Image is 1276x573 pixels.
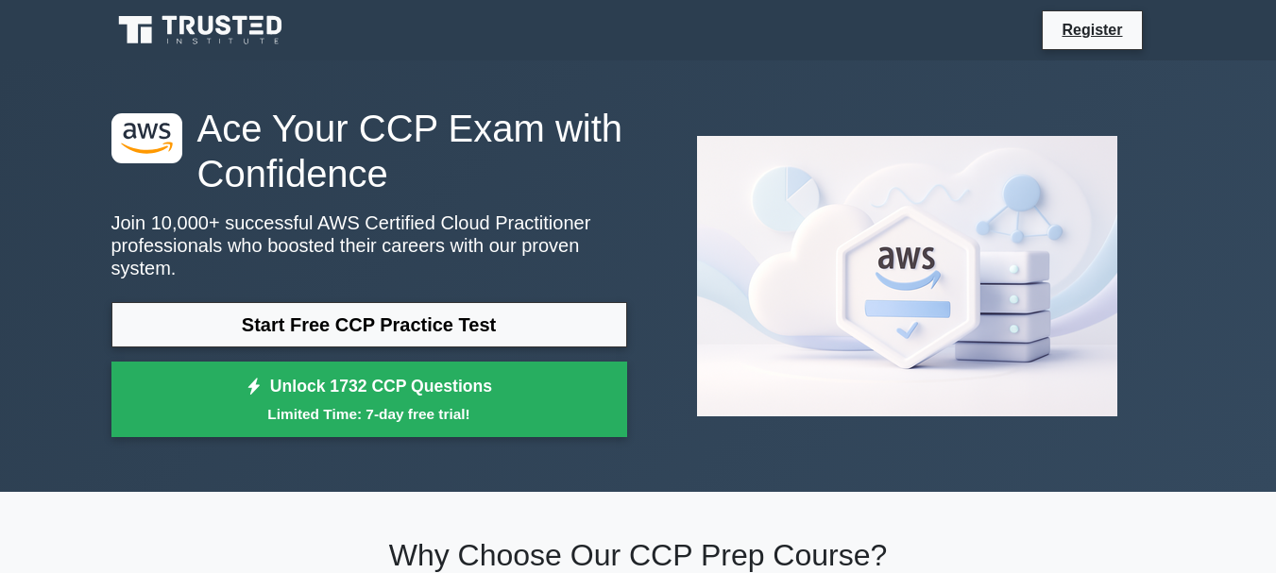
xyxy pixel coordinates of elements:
h2: Why Choose Our CCP Prep Course? [111,537,1165,573]
a: Register [1050,18,1133,42]
a: Start Free CCP Practice Test [111,302,627,347]
h1: Ace Your CCP Exam with Confidence [111,106,627,196]
img: AWS Certified Cloud Practitioner Preview [682,121,1132,431]
a: Unlock 1732 CCP QuestionsLimited Time: 7-day free trial! [111,362,627,437]
p: Join 10,000+ successful AWS Certified Cloud Practitioner professionals who boosted their careers ... [111,211,627,279]
small: Limited Time: 7-day free trial! [135,403,604,425]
